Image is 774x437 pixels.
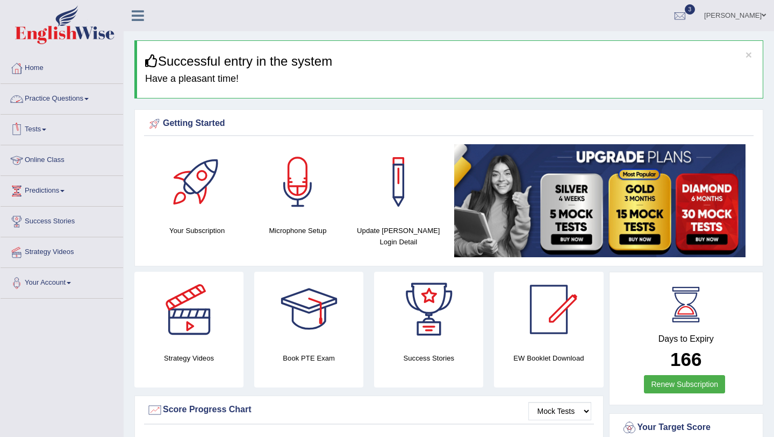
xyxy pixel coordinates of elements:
[685,4,696,15] span: 3
[145,74,755,84] h4: Have a pleasant time!
[644,375,725,393] a: Renew Subscription
[1,176,123,203] a: Predictions
[254,353,363,364] h4: Book PTE Exam
[145,54,755,68] h3: Successful entry in the system
[134,353,243,364] h4: Strategy Videos
[147,402,591,418] div: Score Progress Chart
[494,353,603,364] h4: EW Booklet Download
[746,49,752,60] button: ×
[1,237,123,264] a: Strategy Videos
[1,53,123,80] a: Home
[1,145,123,172] a: Online Class
[147,116,751,132] div: Getting Started
[1,207,123,234] a: Success Stories
[374,353,483,364] h4: Success Stories
[621,334,751,344] h4: Days to Expiry
[1,115,123,142] a: Tests
[621,420,751,436] div: Your Target Score
[354,225,443,248] h4: Update [PERSON_NAME] Login Detail
[253,225,342,236] h4: Microphone Setup
[670,349,701,370] b: 166
[152,225,242,236] h4: Your Subscription
[1,84,123,111] a: Practice Questions
[454,144,746,257] img: small5.jpg
[1,268,123,295] a: Your Account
